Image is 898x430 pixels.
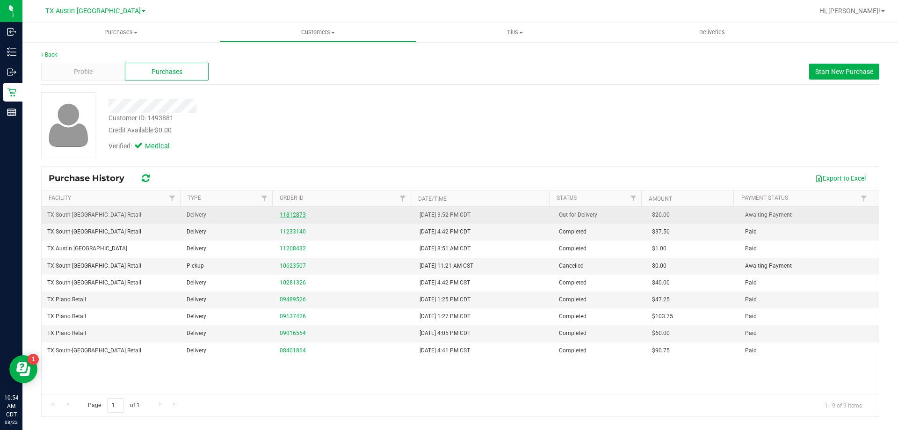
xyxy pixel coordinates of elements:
button: Start New Purchase [809,64,879,80]
span: [DATE] 4:42 PM CDT [420,227,471,236]
span: TX South-[GEOGRAPHIC_DATA] Retail [47,227,141,236]
span: Completed [559,346,587,355]
span: Pickup [187,262,204,270]
span: TX Plano Retail [47,312,86,321]
inline-svg: Inventory [7,47,16,57]
span: Paid [745,278,757,287]
a: Filter [856,190,872,206]
button: Export to Excel [809,170,872,186]
span: Delivery [187,329,206,338]
inline-svg: Retail [7,87,16,97]
span: Delivery [187,312,206,321]
span: Purchases [152,67,182,77]
span: Delivery [187,278,206,287]
span: [DATE] 1:25 PM CDT [420,295,471,304]
span: Out for Delivery [559,211,597,219]
span: Delivery [187,227,206,236]
inline-svg: Outbound [7,67,16,77]
inline-svg: Inbound [7,27,16,36]
span: Page of 1 [80,398,147,413]
span: $0.00 [652,262,666,270]
span: TX Plano Retail [47,295,86,304]
div: Credit Available: [109,125,521,135]
span: [DATE] 3:52 PM CDT [420,211,471,219]
span: TX Austin [GEOGRAPHIC_DATA] [45,7,141,15]
span: Paid [745,346,757,355]
span: 1 - 9 of 9 items [817,398,869,412]
a: 09489526 [280,296,306,303]
a: Payment Status [741,195,788,201]
span: Delivery [187,244,206,253]
a: 10281326 [280,279,306,286]
a: Facility [49,195,71,201]
a: Order ID [280,195,304,201]
span: Purchase History [49,173,134,183]
a: Filter [395,190,411,206]
span: Paid [745,227,757,236]
span: [DATE] 4:05 PM CDT [420,329,471,338]
span: Purchases [22,28,219,36]
span: Delivery [187,295,206,304]
inline-svg: Reports [7,108,16,117]
span: Awaiting Payment [745,262,792,270]
span: $60.00 [652,329,670,338]
a: Type [188,195,201,201]
span: Paid [745,329,757,338]
span: TX South-[GEOGRAPHIC_DATA] Retail [47,278,141,287]
span: Completed [559,227,587,236]
a: 11233140 [280,228,306,235]
span: Completed [559,312,587,321]
span: TX Plano Retail [47,329,86,338]
iframe: Resource center unread badge [28,354,39,365]
div: Verified: [109,141,182,152]
a: Date/Time [418,196,447,202]
span: Profile [74,67,93,77]
a: Deliveries [614,22,811,42]
span: Medical [145,141,182,152]
span: Tills [417,28,613,36]
span: $40.00 [652,278,670,287]
a: Customers [219,22,416,42]
span: Cancelled [559,262,584,270]
span: TX South-[GEOGRAPHIC_DATA] Retail [47,262,141,270]
span: Awaiting Payment [745,211,792,219]
span: Paid [745,295,757,304]
a: 09016554 [280,330,306,336]
span: $90.75 [652,346,670,355]
span: Delivery [187,346,206,355]
span: [DATE] 1:27 PM CDT [420,312,471,321]
span: $37.50 [652,227,670,236]
a: Purchases [22,22,219,42]
span: Completed [559,278,587,287]
span: Customers [220,28,416,36]
span: $103.75 [652,312,673,321]
span: Paid [745,244,757,253]
iframe: Resource center [9,355,37,383]
div: Customer ID: 1493881 [109,113,174,123]
span: [DATE] 11:21 AM CST [420,262,473,270]
span: Start New Purchase [815,68,873,75]
span: Completed [559,295,587,304]
p: 08/22 [4,419,18,426]
span: $47.25 [652,295,670,304]
span: TX Austin [GEOGRAPHIC_DATA] [47,244,127,253]
a: 09137426 [280,313,306,320]
p: 10:54 AM CDT [4,394,18,419]
span: Completed [559,329,587,338]
span: TX South-[GEOGRAPHIC_DATA] Retail [47,346,141,355]
a: Tills [416,22,613,42]
a: 11208432 [280,245,306,252]
a: 08401864 [280,347,306,354]
span: [DATE] 8:51 AM CDT [420,244,471,253]
span: $1.00 [652,244,666,253]
a: Filter [626,190,641,206]
a: 11812873 [280,211,306,218]
img: user-icon.png [44,101,93,149]
span: [DATE] 4:41 PM CST [420,346,470,355]
span: Deliveries [687,28,738,36]
a: Filter [165,190,180,206]
span: $0.00 [155,126,172,134]
span: Completed [559,244,587,253]
input: 1 [107,398,124,413]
